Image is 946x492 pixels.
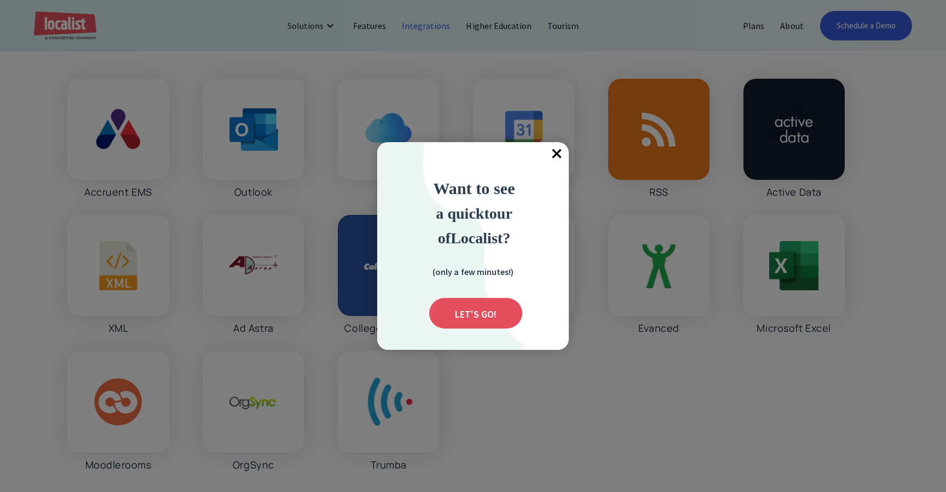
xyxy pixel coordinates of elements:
strong: Localist? [451,230,510,247]
div: Close [545,142,569,166]
strong: Want to see [434,179,515,197]
span: a quick [436,205,484,222]
strong: (only a few minutes!) [432,266,514,277]
strong: to [484,205,497,222]
div: Submit [429,298,522,329]
div: Want to see a quick tour of Localist? [403,176,545,250]
div: (only a few minutes!) [418,265,528,278]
